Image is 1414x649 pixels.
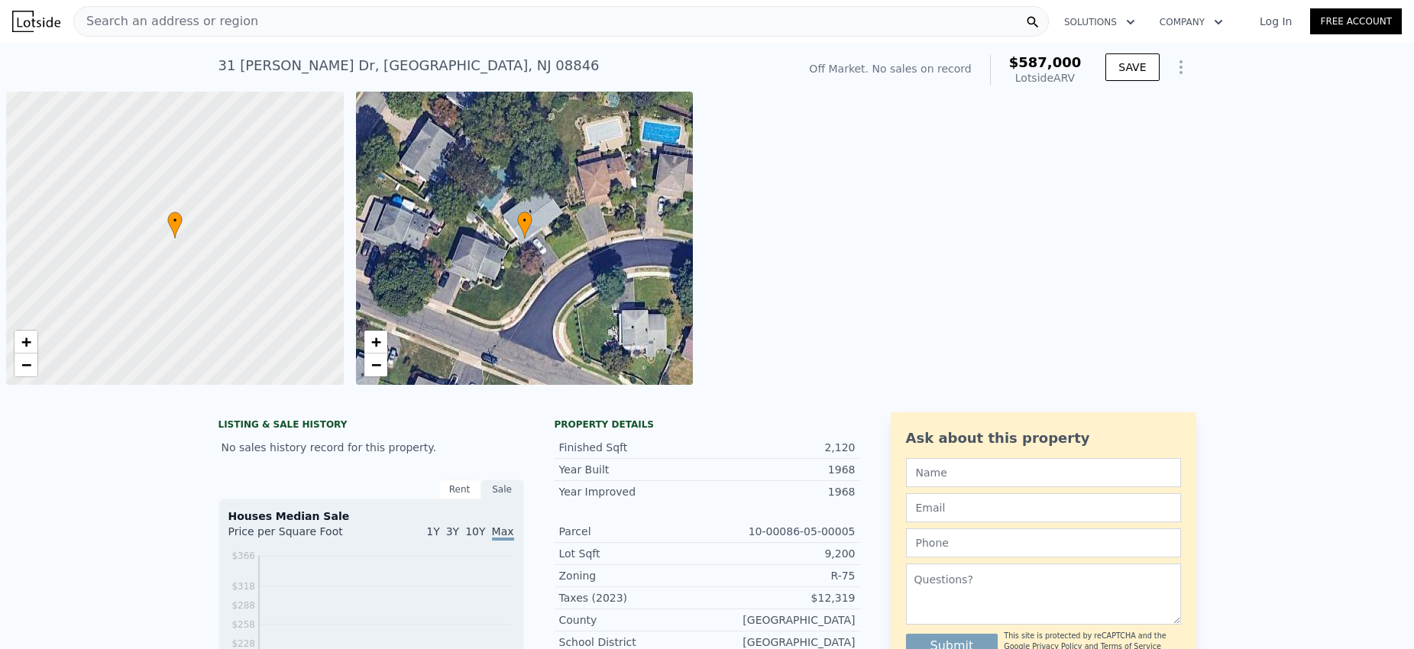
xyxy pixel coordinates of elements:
[228,524,371,548] div: Price per Square Foot
[218,418,524,434] div: LISTING & SALE HISTORY
[1241,14,1310,29] a: Log In
[809,61,971,76] div: Off Market. No sales on record
[517,214,532,228] span: •
[231,638,255,649] tspan: $228
[1009,70,1082,86] div: Lotside ARV
[559,612,707,628] div: County
[364,331,387,354] a: Zoom in
[231,600,255,611] tspan: $288
[559,590,707,605] div: Taxes (2023)
[559,524,707,539] div: Parcel
[1105,53,1159,81] button: SAVE
[906,458,1181,487] input: Name
[906,493,1181,522] input: Email
[438,479,481,499] div: Rent
[1052,8,1147,36] button: Solutions
[707,462,856,477] div: 1968
[446,525,459,538] span: 3Y
[167,214,183,228] span: •
[906,428,1181,449] div: Ask about this property
[167,211,183,238] div: •
[231,581,255,592] tspan: $318
[21,355,31,374] span: −
[1310,8,1402,34] a: Free Account
[707,524,856,539] div: 10-00086-05-00005
[707,440,856,455] div: 2,120
[21,332,31,351] span: +
[231,619,255,630] tspan: $258
[228,509,514,524] div: Houses Median Sale
[370,355,380,374] span: −
[218,55,600,76] div: 31 [PERSON_NAME] Dr , [GEOGRAPHIC_DATA] , NJ 08846
[15,354,37,376] a: Zoom out
[370,332,380,351] span: +
[559,484,707,499] div: Year Improved
[906,528,1181,557] input: Phone
[559,440,707,455] div: Finished Sqft
[364,354,387,376] a: Zoom out
[707,546,856,561] div: 9,200
[74,12,258,31] span: Search an address or region
[12,11,60,32] img: Lotside
[559,462,707,477] div: Year Built
[707,568,856,583] div: R-75
[231,551,255,561] tspan: $366
[1166,52,1196,82] button: Show Options
[218,434,524,461] div: No sales history record for this property.
[492,525,514,541] span: Max
[426,525,439,538] span: 1Y
[1147,8,1235,36] button: Company
[481,479,524,499] div: Sale
[517,211,532,238] div: •
[555,418,860,431] div: Property details
[1009,54,1082,70] span: $587,000
[15,331,37,354] a: Zoom in
[465,525,485,538] span: 10Y
[559,546,707,561] div: Lot Sqft
[707,590,856,605] div: $12,319
[559,568,707,583] div: Zoning
[707,484,856,499] div: 1968
[707,612,856,628] div: [GEOGRAPHIC_DATA]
